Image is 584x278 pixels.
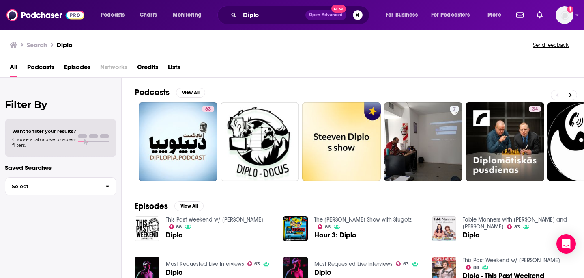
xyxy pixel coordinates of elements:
span: For Business [386,9,418,21]
img: Hour 3: Diplo [283,216,308,241]
a: 63 [202,106,214,112]
button: Show profile menu [556,6,573,24]
button: open menu [482,9,511,22]
span: Networks [100,61,127,77]
h3: Diplo [57,41,73,49]
span: Want to filter your results? [12,128,76,134]
a: The Dan Le Batard Show with Stugotz [314,216,412,223]
a: This Past Weekend w/ Theo Von [166,216,263,223]
h2: Filter By [5,99,116,111]
span: 86 [325,225,331,229]
h2: Podcasts [135,87,170,98]
h2: Episodes [135,201,168,211]
img: Diplo [432,216,457,241]
a: Hour 3: Diplo [314,232,356,239]
a: PodcastsView All [135,87,205,98]
svg: Add a profile image [567,6,573,13]
button: View All [176,88,205,98]
a: Show notifications dropdown [533,8,546,22]
a: 83 [507,224,520,229]
a: Most Requested Live Interviews [166,261,244,267]
button: open menu [426,9,482,22]
span: 63 [254,262,260,266]
a: EpisodesView All [135,201,204,211]
button: Send feedback [530,41,571,48]
span: 88 [176,225,182,229]
a: Credits [137,61,158,77]
a: This Past Weekend w/ Theo Von [463,257,560,264]
button: Select [5,177,116,195]
span: 88 [473,266,479,269]
button: Open AdvancedNew [305,10,346,20]
a: Most Requested Live Interviews [314,261,393,267]
a: 63 [139,102,217,181]
a: Diplo [166,269,183,276]
a: Episodes [64,61,90,77]
span: 83 [514,225,520,229]
button: open menu [167,9,212,22]
a: Table Manners with Jessie and Lennie Ware [463,216,567,230]
button: open menu [95,9,135,22]
h3: Search [27,41,47,49]
span: 63 [205,105,211,113]
span: 34 [532,105,538,113]
a: 63 [247,261,260,266]
img: Podchaser - Follow, Share and Rate Podcasts [6,7,84,23]
span: More [487,9,501,21]
a: Lists [168,61,180,77]
span: Logged in as BBRMusicGroup [556,6,573,24]
a: 7 [384,102,463,181]
a: Diplo [314,269,331,276]
a: Diplo [463,232,480,239]
a: 34 [466,102,544,181]
span: 7 [453,105,456,113]
a: 88 [169,224,182,229]
span: Select [5,184,99,189]
a: Diplo [166,232,183,239]
div: Search podcasts, credits, & more... [225,6,377,24]
a: 7 [450,106,459,112]
a: Show notifications dropdown [513,8,527,22]
a: All [10,61,17,77]
span: Choose a tab above to access filters. [12,137,76,148]
span: Charts [140,9,157,21]
span: Open Advanced [309,13,343,17]
span: 63 [403,262,409,266]
img: Diplo [135,216,159,241]
button: open menu [380,9,428,22]
a: Charts [134,9,162,22]
a: Podcasts [27,61,54,77]
img: User Profile [556,6,573,24]
button: View All [174,201,204,211]
p: Saved Searches [5,164,116,172]
a: 88 [466,265,479,270]
span: Podcasts [101,9,125,21]
span: Monitoring [173,9,202,21]
span: For Podcasters [431,9,470,21]
input: Search podcasts, credits, & more... [240,9,305,22]
a: 34 [529,106,541,112]
span: New [331,5,346,13]
a: 63 [396,261,409,266]
div: Open Intercom Messenger [556,234,576,254]
a: 86 [318,224,331,229]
